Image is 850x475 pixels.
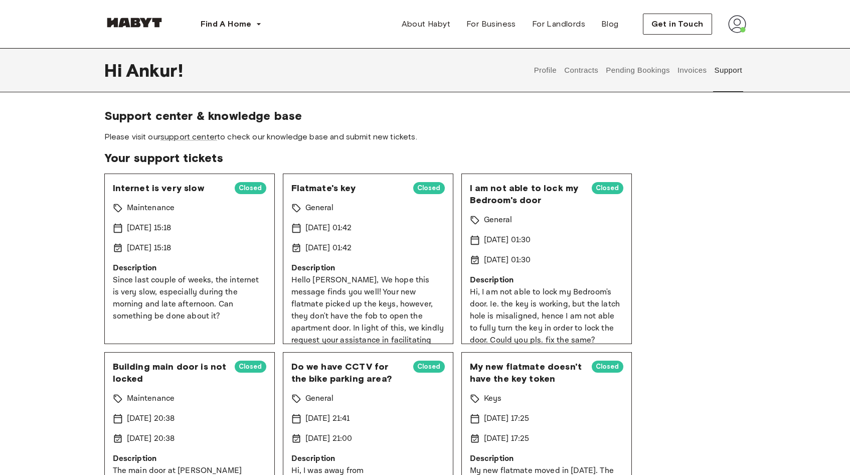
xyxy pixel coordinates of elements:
[104,60,126,81] span: Hi
[605,48,671,92] button: Pending Bookings
[643,14,712,35] button: Get in Touch
[291,182,405,194] span: Flatmate's key
[530,48,746,92] div: user profile tabs
[201,18,252,30] span: Find A Home
[413,183,445,193] span: Closed
[291,361,405,385] span: Do we have CCTV for the bike parking area?
[713,48,744,92] button: Support
[470,274,623,286] p: Description
[484,393,502,405] p: Keys
[484,433,530,445] p: [DATE] 17:25
[484,413,530,425] p: [DATE] 17:25
[651,18,704,30] span: Get in Touch
[113,182,227,194] span: Internet is very slow
[113,274,266,323] p: Since last couple of weeks, the internet is very slow, especially during the morning and late aft...
[113,262,266,274] p: Description
[113,361,227,385] span: Building main door is not locked
[305,222,352,234] p: [DATE] 01:42
[592,183,623,193] span: Closed
[104,108,746,123] span: Support center & knowledge base
[592,362,623,372] span: Closed
[394,14,458,34] a: About Habyt
[593,14,627,34] a: Blog
[532,18,585,30] span: For Landlords
[127,393,175,405] p: Maintenance
[484,214,513,226] p: General
[104,150,746,166] span: Your support tickets
[524,14,593,34] a: For Landlords
[104,131,746,142] span: Please visit our to check our knowledge base and submit new tickets.
[127,242,172,254] p: [DATE] 15:18
[484,254,531,266] p: [DATE] 01:30
[484,234,531,246] p: [DATE] 01:30
[193,14,270,34] button: Find A Home
[466,18,516,30] span: For Business
[413,362,445,372] span: Closed
[235,183,266,193] span: Closed
[305,433,353,445] p: [DATE] 21:00
[402,18,450,30] span: About Habyt
[126,60,183,81] span: Ankur !
[458,14,524,34] a: For Business
[563,48,600,92] button: Contracts
[160,132,217,141] a: support center
[113,453,266,465] p: Description
[235,362,266,372] span: Closed
[104,18,164,28] img: Habyt
[676,48,708,92] button: Invoices
[728,15,746,33] img: avatar
[305,202,334,214] p: General
[601,18,619,30] span: Blog
[470,453,623,465] p: Description
[305,242,352,254] p: [DATE] 01:42
[291,262,445,274] p: Description
[470,286,623,347] p: Hi, I am not able to lock my Bedroom's door. Ie. the key is working, but the latch hole is misali...
[533,48,558,92] button: Profile
[470,361,584,385] span: My new flatmate doesn't have the key token
[127,413,175,425] p: [DATE] 20:38
[305,413,350,425] p: [DATE] 21:41
[305,393,334,405] p: General
[127,202,175,214] p: Maintenance
[291,453,445,465] p: Description
[470,182,584,206] span: I am not able to lock my Bedroom's door
[127,222,172,234] p: [DATE] 15:18
[127,433,175,445] p: [DATE] 20:38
